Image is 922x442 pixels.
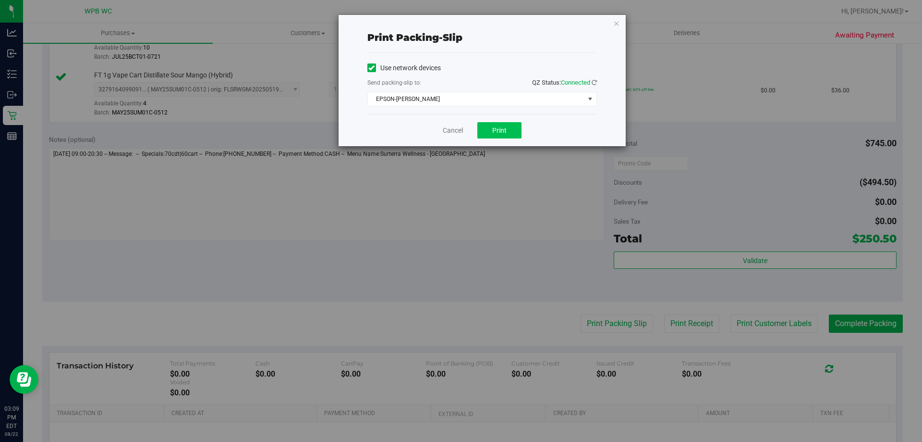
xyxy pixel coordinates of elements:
span: Print [492,126,507,134]
label: Send packing-slip to: [367,78,421,87]
span: Print packing-slip [367,32,462,43]
label: Use network devices [367,63,441,73]
span: select [584,92,596,106]
span: EPSON-[PERSON_NAME] [368,92,584,106]
button: Print [477,122,522,139]
a: Cancel [443,126,463,136]
span: Connected [561,79,590,86]
span: QZ Status: [532,79,597,86]
iframe: Resource center [10,365,38,394]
